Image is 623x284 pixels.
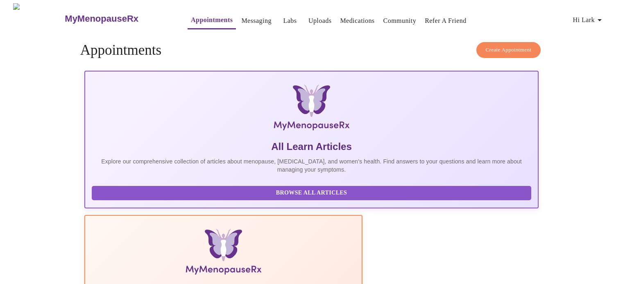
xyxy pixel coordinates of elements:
a: Labs [283,15,297,27]
button: Uploads [305,13,335,29]
button: Medications [337,13,378,29]
a: Appointments [191,14,233,26]
h3: MyMenopauseRx [65,13,138,24]
img: MyMenopauseRx Logo [160,85,463,134]
button: Hi Lark [570,12,608,28]
a: MyMenopauseRx [64,4,171,33]
span: Create Appointment [486,45,532,55]
h5: All Learn Articles [92,140,532,153]
a: Messaging [241,15,271,27]
p: Explore our comprehensive collection of articles about menopause, [MEDICAL_DATA], and women's hea... [92,157,532,174]
h4: Appointments [80,42,543,58]
button: Create Appointment [476,42,541,58]
button: Labs [277,13,303,29]
a: Refer a Friend [425,15,467,27]
button: Messaging [238,13,274,29]
a: Community [383,15,417,27]
img: MyMenopauseRx Logo [13,3,64,34]
a: Medications [340,15,374,27]
button: Browse All Articles [92,186,532,200]
button: Community [380,13,420,29]
button: Appointments [188,12,236,29]
span: Hi Lark [573,14,605,26]
a: Uploads [308,15,332,27]
img: Menopause Manual [134,229,313,278]
a: Browse All Articles [92,189,534,196]
button: Refer a Friend [421,13,470,29]
span: Browse All Articles [100,188,523,198]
